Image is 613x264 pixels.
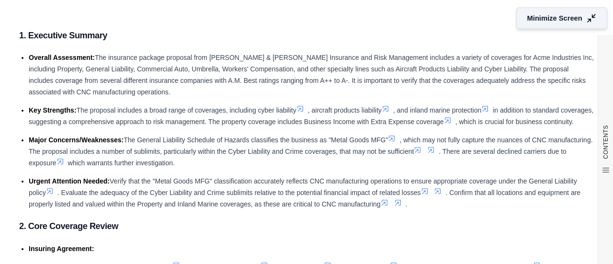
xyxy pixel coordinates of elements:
[29,148,567,167] span: . There are several declined carriers due to exposure
[393,106,481,114] span: , and inland marine protection
[68,159,175,167] span: which warrants further investigation.
[29,136,124,144] span: Major Concerns/Weaknesses:
[124,136,388,144] span: The General Liability Schedule of Hazards classifies the business as "Metal Goods MFG"
[19,218,594,235] h3: 2. Core Coverage Review
[29,106,77,114] span: Key Strengths:
[527,13,582,23] span: Minimize Screen
[516,7,608,29] button: Minimize Screen
[77,106,296,114] span: The proposal includes a broad range of coverages, including cyber liability
[602,125,610,159] span: CONTENTS
[29,177,577,196] span: Verify that the "Metal Goods MFG" classification accurately reflects CNC manufacturing operations...
[308,106,382,114] span: , aircraft products liability
[19,27,594,44] h3: 1. Executive Summary
[455,118,574,126] span: , which is crucial for business continuity.
[406,200,408,208] span: .
[29,54,95,61] span: Overall Assessment:
[57,189,421,196] span: . Evaluate the adequacy of the Cyber Liability and Crime sublimits relative to the potential fina...
[29,177,110,185] span: Urgent Attention Needed:
[29,245,94,253] span: Insuring Agreement:
[29,54,594,96] span: The insurance package proposal from [PERSON_NAME] & [PERSON_NAME] Insurance and Risk Management i...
